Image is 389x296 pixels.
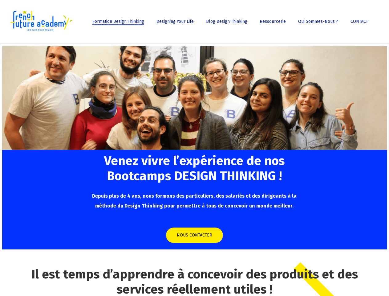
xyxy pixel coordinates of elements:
[104,153,285,183] span: Venez vivre l’expérience de nos Bootcamps DESIGN THINKING !
[257,19,289,24] a: Ressourcerie
[347,19,371,24] a: CONTACT
[89,19,147,24] a: Formation Design Thinking
[203,19,250,24] a: Blog Design Thinking
[92,193,297,209] span: Depuis plus de 4 ans, nous formons des particuliers, des salariés et des dirigeants à la méthode ...
[166,228,223,243] a: NOUS CONTACTER
[92,19,144,24] span: Formation Design Thinking
[153,19,197,24] a: Designing Your Life
[260,19,286,24] span: Ressourcerie
[351,19,368,24] span: CONTACT
[206,19,247,24] span: Blog Design Thinking
[9,9,74,34] img: French Future Academy
[295,19,341,24] a: Qui sommes-nous ?
[298,19,338,24] span: Qui sommes-nous ?
[156,19,194,24] span: Designing Your Life
[177,232,212,238] span: NOUS CONTACTER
